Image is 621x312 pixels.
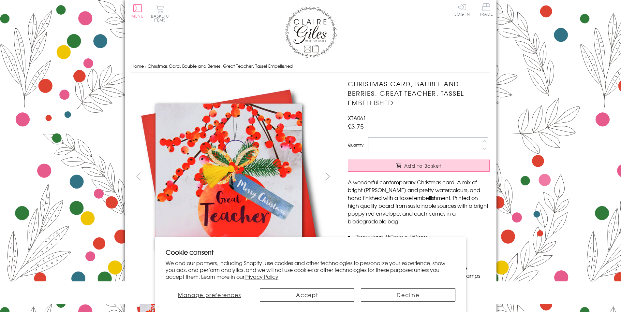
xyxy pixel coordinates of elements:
[244,273,278,280] a: Privacy Policy
[348,142,363,148] label: Quantity
[480,3,493,17] a: Trade
[348,160,490,172] button: Add to Basket
[354,233,490,240] li: Dimensions: 150mm x 150mm
[166,288,253,302] button: Manage preferences
[131,169,146,184] button: prev
[131,63,144,69] a: Home
[348,114,366,122] span: XTA061
[145,63,146,69] span: ›
[361,288,455,302] button: Decline
[154,13,169,23] span: 0 items
[285,7,337,58] img: Claire Giles Greetings Cards
[348,178,490,225] p: A wonderful contemporary Christmas card. A mix of bright [PERSON_NAME] and pretty watercolours, a...
[178,291,241,299] span: Manage preferences
[404,163,441,169] span: Add to Basket
[320,169,335,184] button: next
[260,288,354,302] button: Accept
[148,63,293,69] span: Christmas Card, Bauble and Berries, Great Teacher, Tassel Embellished
[131,60,490,73] nav: breadcrumbs
[131,13,144,19] span: Menu
[480,3,493,16] span: Trade
[131,4,144,18] button: Menu
[131,79,327,274] img: Christmas Card, Bauble and Berries, Great Teacher, Tassel Embellished
[348,79,490,107] h1: Christmas Card, Bauble and Berries, Great Teacher, Tassel Embellished
[166,248,455,257] h2: Cookie consent
[335,79,530,275] img: Christmas Card, Bauble and Berries, Great Teacher, Tassel Embellished
[151,5,169,22] button: Basket0 items
[348,122,364,131] span: £3.75
[166,260,455,280] p: We and our partners, including Shopify, use cookies and other technologies to personalize your ex...
[454,3,470,16] a: Log In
